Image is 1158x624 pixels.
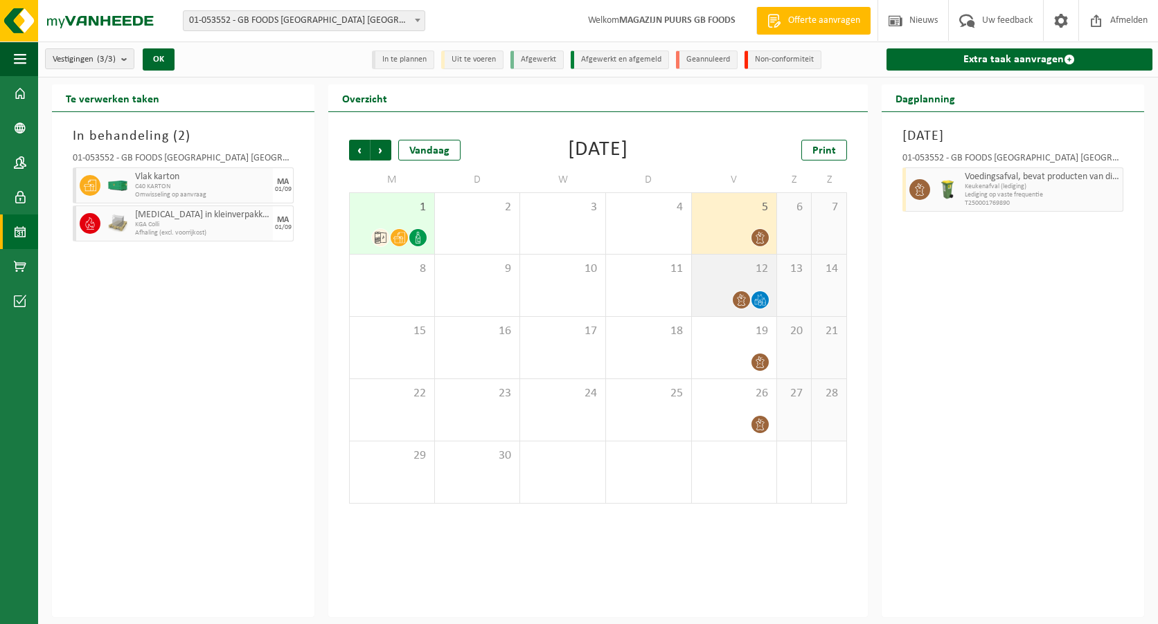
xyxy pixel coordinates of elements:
span: Voedingsafval, bevat producten van dierlijke oorsprong, onverpakt, categorie 3 [965,172,1119,183]
span: [MEDICAL_DATA] in kleinverpakking [135,210,269,221]
span: 5 [699,200,770,215]
img: WB-0140-HPE-GN-50 [937,179,958,200]
div: MA [277,216,289,224]
span: 19 [699,324,770,339]
span: 15 [357,324,427,339]
div: Vandaag [398,140,461,160]
li: Non-conformiteit [745,51,821,69]
span: 27 [784,386,804,401]
span: Vlak karton [135,172,269,183]
li: Uit te voeren [441,51,504,69]
td: Z [812,167,846,192]
span: C40 KARTON [135,183,269,191]
span: Vestigingen [53,49,116,70]
span: T250001769890 [965,199,1119,208]
td: M [349,167,435,192]
span: 7 [819,200,839,215]
img: LP-PA-00000-WDN-11 [107,213,128,234]
span: 22 [357,386,427,401]
td: D [435,167,521,192]
h3: [DATE] [902,126,1123,147]
li: In te plannen [372,51,434,69]
span: 6 [784,200,804,215]
a: Print [801,140,847,160]
span: 16 [442,324,513,339]
span: 24 [527,386,598,401]
span: 12 [699,261,770,277]
span: 18 [613,324,684,339]
span: Afhaling (excl. voorrijkost) [135,229,269,237]
h2: Dagplanning [882,84,969,111]
span: Offerte aanvragen [785,14,864,28]
span: 14 [819,261,839,277]
span: 30 [442,448,513,464]
h2: Overzicht [328,84,401,111]
div: [DATE] [568,140,628,160]
h2: Te verwerken taken [52,84,173,111]
div: 01/09 [275,186,292,193]
span: Volgende [371,140,391,160]
div: 01-053552 - GB FOODS [GEOGRAPHIC_DATA] [GEOGRAPHIC_DATA] - PUURS-SINT-AMANDS [73,154,294,167]
li: Afgewerkt [510,51,564,69]
span: 01-053552 - GB FOODS BELGIUM NV - PUURS-SINT-AMANDS [184,11,425,30]
span: Keukenafval (lediging) [965,183,1119,191]
span: 23 [442,386,513,401]
td: Z [777,167,812,192]
strong: MAGAZIJN PUURS GB FOODS [619,15,736,26]
span: 1 [357,200,427,215]
span: 20 [784,324,804,339]
span: 9 [442,261,513,277]
span: 28 [819,386,839,401]
span: 17 [527,324,598,339]
h3: In behandeling ( ) [73,126,294,147]
li: Afgewerkt en afgemeld [571,51,669,69]
span: 2 [442,200,513,215]
span: Omwisseling op aanvraag [135,191,269,199]
span: Lediging op vaste frequentie [965,191,1119,199]
div: MA [277,178,289,186]
td: W [520,167,606,192]
span: 2 [178,129,186,143]
li: Geannuleerd [676,51,738,69]
span: 8 [357,261,427,277]
span: 11 [613,261,684,277]
a: Extra taak aanvragen [887,48,1152,71]
button: OK [143,48,175,71]
span: 21 [819,324,839,339]
span: Print [812,145,836,156]
span: 10 [527,261,598,277]
div: 01-053552 - GB FOODS [GEOGRAPHIC_DATA] [GEOGRAPHIC_DATA] - PUURS-SINT-AMANDS [902,154,1123,167]
span: Vorige [349,140,370,160]
span: 3 [527,200,598,215]
span: 13 [784,261,804,277]
span: 4 [613,200,684,215]
span: KGA Colli [135,221,269,229]
span: 25 [613,386,684,401]
span: 26 [699,386,770,401]
div: 01/09 [275,224,292,231]
count: (3/3) [97,55,116,64]
span: 29 [357,448,427,464]
td: V [692,167,778,192]
span: 01-053552 - GB FOODS BELGIUM NV - PUURS-SINT-AMANDS [183,10,425,31]
a: Offerte aanvragen [756,7,871,35]
button: Vestigingen(3/3) [45,48,134,69]
td: D [606,167,692,192]
img: HK-XC-40-GN-00 [107,181,128,191]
